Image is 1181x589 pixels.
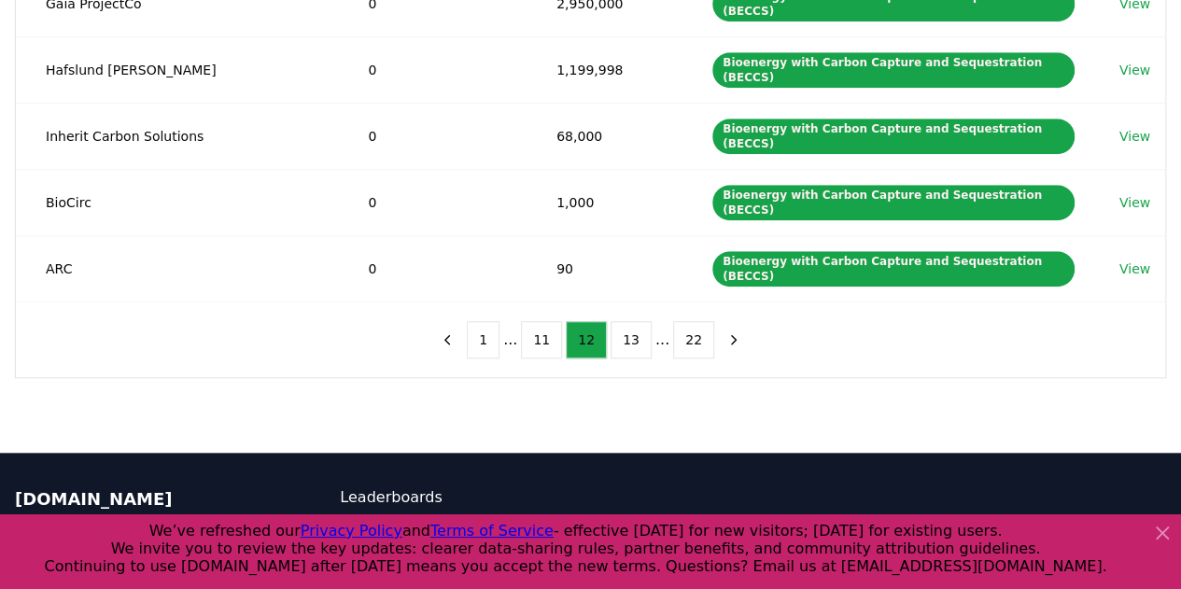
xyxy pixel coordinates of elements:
[503,329,517,351] li: ...
[340,486,590,509] a: Leaderboards
[527,235,682,302] td: 90
[527,36,682,103] td: 1,199,998
[712,52,1075,88] div: Bioenergy with Carbon Capture and Sequestration (BECCS)
[566,321,607,358] button: 12
[1119,61,1150,79] a: View
[1119,193,1150,212] a: View
[712,119,1075,154] div: Bioenergy with Carbon Capture and Sequestration (BECCS)
[340,512,590,535] a: CDR Map
[521,321,562,358] button: 11
[611,321,652,358] button: 13
[16,103,338,169] td: Inherit Carbon Solutions
[1119,259,1150,278] a: View
[338,36,527,103] td: 0
[467,321,499,358] button: 1
[431,321,463,358] button: previous page
[655,329,669,351] li: ...
[16,235,338,302] td: ARC
[16,36,338,103] td: Hafslund [PERSON_NAME]
[16,169,338,235] td: BioCirc
[527,103,682,169] td: 68,000
[718,321,750,358] button: next page
[338,235,527,302] td: 0
[527,169,682,235] td: 1,000
[338,169,527,235] td: 0
[673,321,714,358] button: 22
[1119,127,1150,146] a: View
[15,486,265,512] p: [DOMAIN_NAME]
[338,103,527,169] td: 0
[712,251,1075,287] div: Bioenergy with Carbon Capture and Sequestration (BECCS)
[712,185,1075,220] div: Bioenergy with Carbon Capture and Sequestration (BECCS)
